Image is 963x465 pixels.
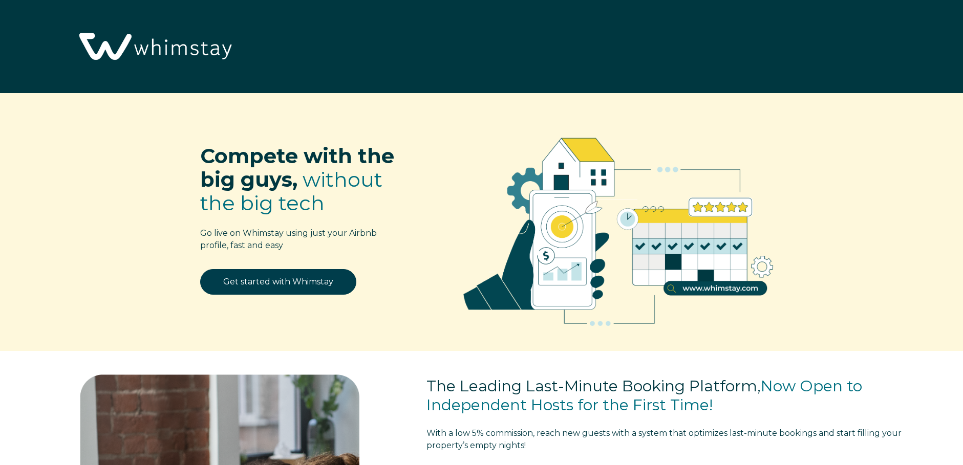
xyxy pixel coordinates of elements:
[426,428,902,450] span: tart filling your property’s empty nights!
[438,108,799,345] img: RBO Ilustrations-02
[200,228,377,250] span: Go live on Whimstay using just your Airbnb profile, fast and easy
[426,377,862,415] span: Now Open to Independent Hosts for the First Time!
[200,143,394,192] span: Compete with the big guys,
[426,377,761,395] span: The Leading Last-Minute Booking Platform,
[426,428,840,438] span: With a low 5% commission, reach new guests with a system that optimizes last-minute bookings and s
[200,167,382,215] span: without the big tech
[72,5,237,90] img: Whimstay Logo-02 1
[200,269,356,295] a: Get started with Whimstay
